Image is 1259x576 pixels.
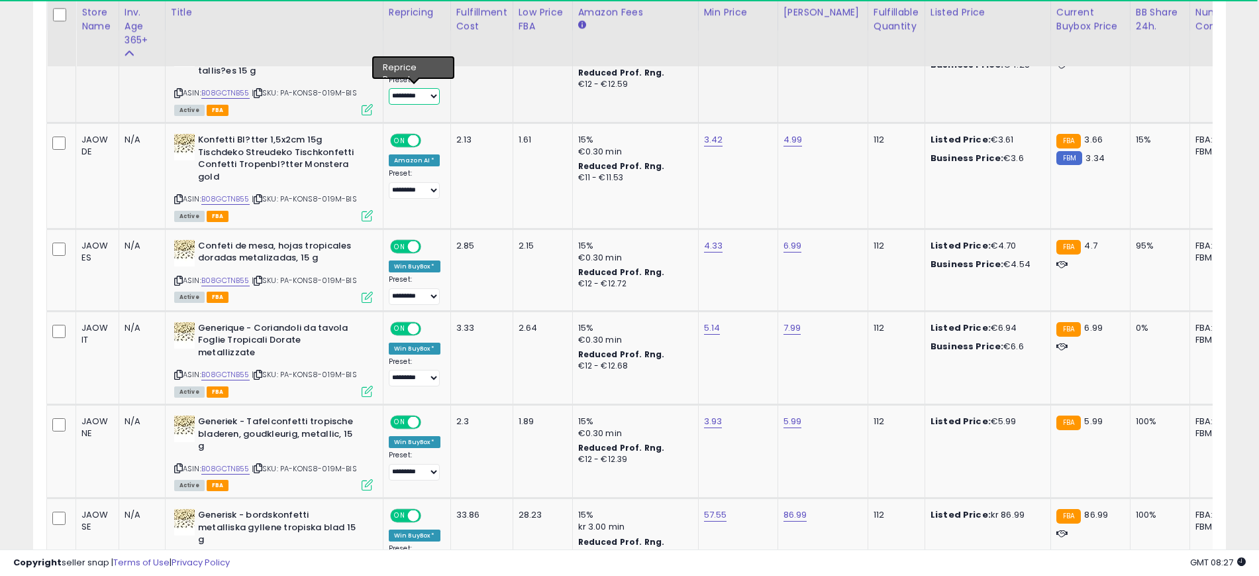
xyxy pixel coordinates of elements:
[931,508,991,521] b: Listed Price:
[874,5,919,33] div: Fulfillable Quantity
[113,556,170,569] a: Terms of Use
[201,369,250,380] a: B08GCTNB55
[1084,133,1103,146] span: 3.66
[519,240,562,252] div: 2.15
[578,146,688,158] div: €0.30 min
[931,322,1040,334] div: €6.94
[578,67,665,78] b: Reduced Prof. Rng.
[1195,252,1239,264] div: FBM: 1
[578,160,665,172] b: Reduced Prof. Rng.
[81,134,109,158] div: JAOW DE
[783,239,802,253] a: 6.99
[125,416,155,428] div: N/A
[456,134,503,146] div: 2.13
[704,5,772,19] div: Min Price
[578,442,665,453] b: Reduced Prof. Rng.
[931,5,1045,19] div: Listed Price
[1136,416,1180,428] div: 100%
[174,134,195,160] img: 51brE4w9R+L._SL40_.jpg
[174,322,195,349] img: 51brE4w9R+L._SL40_.jpg
[456,5,507,33] div: Fulfillment Cost
[81,240,109,264] div: JAOW ES
[578,79,688,90] div: €12 - €12.59
[125,134,155,146] div: N/A
[1136,5,1184,33] div: BB Share 24h.
[419,417,440,428] span: OFF
[1195,322,1239,334] div: FBA: 1
[201,87,250,99] a: B08GCTNB55
[931,415,991,428] b: Listed Price:
[174,240,373,302] div: ASIN:
[198,509,359,549] b: Generisk - bordskonfetti metalliska gyllene tropiska blad 15 g
[1085,152,1105,164] span: 3.34
[174,134,373,220] div: ASIN:
[389,260,440,272] div: Win BuyBox *
[389,451,440,481] div: Preset:
[1056,509,1081,524] small: FBA
[389,5,445,19] div: Repricing
[207,292,229,303] span: FBA
[578,349,665,360] b: Reduced Prof. Rng.
[198,134,359,186] b: Konfetti Bl?tter 1,5x2cm 15g Tischdeko Streudeko Tischkonfetti Confetti Tropenbl?tter Monstera gold
[578,334,688,346] div: €0.30 min
[81,322,109,346] div: JAOW IT
[519,509,562,521] div: 28.23
[519,322,562,334] div: 2.64
[391,417,408,428] span: ON
[931,509,1040,521] div: kr 86.99
[704,133,723,146] a: 3.42
[578,134,688,146] div: 15%
[1056,240,1081,255] small: FBA
[389,61,440,73] div: Win BuyBox *
[931,259,1040,270] div: €4.54
[252,87,357,98] span: | SKU: PA-KONS8-019M-BIS
[174,416,373,489] div: ASIN:
[252,463,357,474] span: | SKU: PA-KONS8-019M-BIS
[1195,509,1239,521] div: FBA: 1
[578,428,688,439] div: €0.30 min
[1195,428,1239,439] div: FBM: 0
[874,416,915,428] div: 112
[1195,134,1239,146] div: FBA: 1
[456,509,503,521] div: 33.86
[931,240,1040,252] div: €4.70
[578,266,665,278] b: Reduced Prof. Rng.
[207,386,229,398] span: FBA
[456,240,503,252] div: 2.85
[1195,5,1244,33] div: Num of Comp.
[578,509,688,521] div: 15%
[931,239,991,252] b: Listed Price:
[81,416,109,439] div: JAOW NE
[1195,146,1239,158] div: FBM: 4
[931,341,1040,353] div: €6.6
[174,480,205,491] span: All listings currently available for purchase on Amazon
[1136,322,1180,334] div: 0%
[1084,239,1097,252] span: 4.7
[704,239,723,253] a: 4.33
[578,454,688,465] div: €12 - €12.39
[389,343,440,355] div: Win BuyBox *
[931,134,1040,146] div: €3.61
[419,510,440,522] span: OFF
[125,322,155,334] div: N/A
[931,321,991,334] b: Listed Price:
[931,133,991,146] b: Listed Price:
[419,135,440,146] span: OFF
[1056,151,1082,165] small: FBM
[174,211,205,222] span: All listings currently available for purchase on Amazon
[201,194,250,205] a: B08GCTNB55
[389,357,440,387] div: Preset:
[391,323,408,334] span: ON
[389,530,440,542] div: Win BuyBox *
[174,105,205,116] span: All listings currently available for purchase on Amazon
[783,133,803,146] a: 4.99
[456,416,503,428] div: 2.3
[13,557,230,569] div: seller snap | |
[125,509,155,521] div: N/A
[207,105,229,116] span: FBA
[874,134,915,146] div: 112
[1056,134,1081,148] small: FBA
[874,322,915,334] div: 112
[125,240,155,252] div: N/A
[519,5,567,33] div: Low Price FBA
